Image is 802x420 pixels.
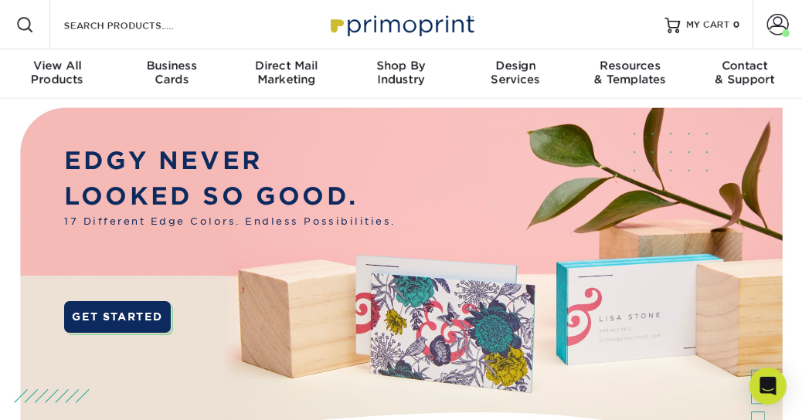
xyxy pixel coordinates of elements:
[114,49,229,99] a: BusinessCards
[229,59,344,86] div: Marketing
[733,19,740,30] span: 0
[4,373,131,415] iframe: Google Customer Reviews
[573,49,687,99] a: Resources& Templates
[688,59,802,86] div: & Support
[63,15,213,34] input: SEARCH PRODUCTS.....
[324,8,478,41] img: Primoprint
[573,59,687,86] div: & Templates
[64,178,396,215] p: LOOKED SO GOOD.
[229,49,344,99] a: Direct MailMarketing
[64,301,171,333] a: GET STARTED
[749,367,787,405] div: Open Intercom Messenger
[344,49,458,99] a: Shop ByIndustry
[344,59,458,86] div: Industry
[64,215,396,229] span: 17 Different Edge Colors. Endless Possibilities.
[229,59,344,73] span: Direct Mail
[114,59,229,86] div: Cards
[688,49,802,99] a: Contact& Support
[458,59,573,86] div: Services
[344,59,458,73] span: Shop By
[458,59,573,73] span: Design
[64,143,396,179] p: EDGY NEVER
[686,19,730,32] span: MY CART
[114,59,229,73] span: Business
[458,49,573,99] a: DesignServices
[688,59,802,73] span: Contact
[573,59,687,73] span: Resources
